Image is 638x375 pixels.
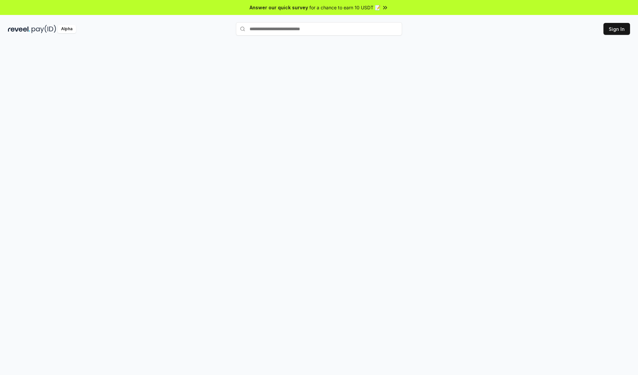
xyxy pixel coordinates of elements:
div: Alpha [57,25,76,33]
img: reveel_dark [8,25,30,33]
button: Sign In [603,23,630,35]
span: Answer our quick survey [250,4,308,11]
img: pay_id [32,25,56,33]
span: for a chance to earn 10 USDT 📝 [309,4,380,11]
